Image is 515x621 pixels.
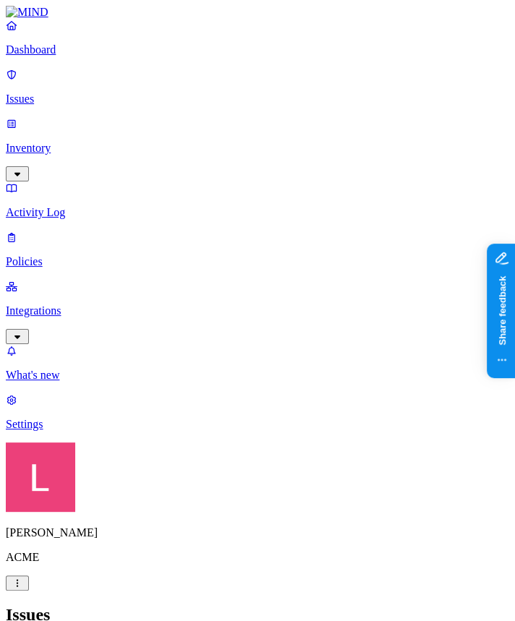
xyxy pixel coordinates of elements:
[6,442,75,512] img: Landen Brown
[6,526,509,539] p: [PERSON_NAME]
[6,68,509,106] a: Issues
[6,551,509,564] p: ACME
[6,369,509,382] p: What's new
[6,19,509,56] a: Dashboard
[6,418,509,431] p: Settings
[6,93,509,106] p: Issues
[6,43,509,56] p: Dashboard
[6,142,509,155] p: Inventory
[6,6,509,19] a: MIND
[6,344,509,382] a: What's new
[6,117,509,179] a: Inventory
[6,206,509,219] p: Activity Log
[6,6,48,19] img: MIND
[6,304,509,317] p: Integrations
[6,280,509,342] a: Integrations
[6,393,509,431] a: Settings
[6,255,509,268] p: Policies
[6,231,509,268] a: Policies
[6,181,509,219] a: Activity Log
